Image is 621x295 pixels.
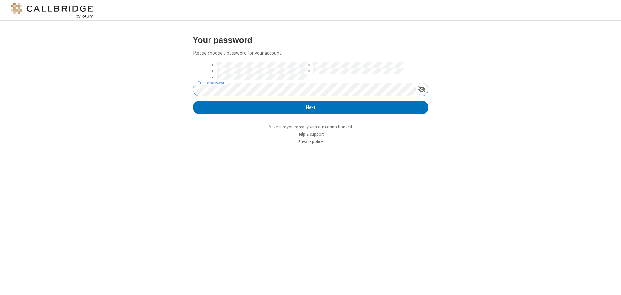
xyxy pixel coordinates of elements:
div: Show password [415,83,428,95]
p: Please choose a password for your account. [193,49,428,57]
input: Create password [193,83,415,96]
button: Next [193,101,428,114]
a: Make sure you're ready with our connection test [269,124,352,129]
a: Privacy policy [298,139,323,144]
img: logo@2x.png [10,3,94,18]
h3: Your password [193,35,428,44]
a: Help & support [298,131,324,137]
